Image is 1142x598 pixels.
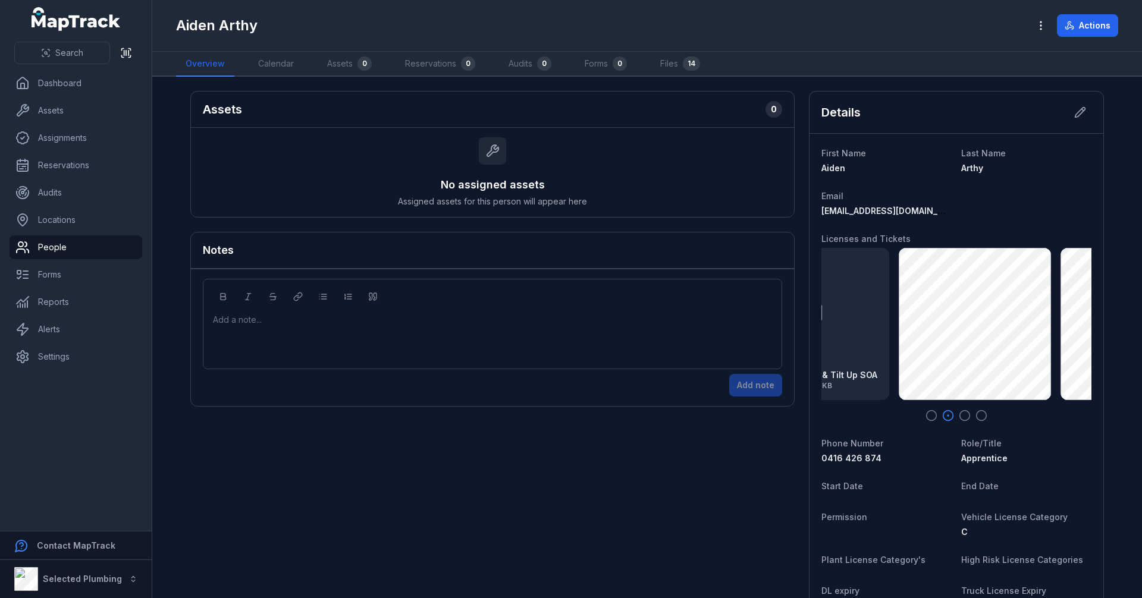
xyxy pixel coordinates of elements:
span: Search [55,47,83,59]
span: Assigned assets for this person will appear here [398,196,587,207]
h2: Assets [203,101,242,118]
span: Apprentice [961,453,1008,463]
span: Email [821,191,843,201]
h2: Details [821,104,861,121]
button: Search [14,42,110,64]
span: Phone Number [821,438,883,448]
div: 14 [683,56,700,71]
a: Assets [10,99,142,122]
a: Forms0 [575,52,636,77]
span: High Risk License Categories [961,555,1083,565]
span: Aiden [821,163,845,173]
a: Audits0 [499,52,561,77]
a: Settings [10,345,142,369]
span: 223.83 KB [749,381,877,391]
a: Locations [10,208,142,232]
a: Calendar [249,52,303,77]
span: Vehicle License Category [961,512,1068,522]
div: 0 [537,56,551,71]
span: Last Name [961,148,1006,158]
div: 0 [613,56,627,71]
span: Licenses and Tickets [821,234,911,244]
span: Permission [821,512,867,522]
span: 0416 426 874 [821,453,881,463]
strong: Selected Plumbing [43,574,122,584]
button: Actions [1057,14,1118,37]
span: First Name [821,148,866,158]
h3: No assigned assets [441,177,545,193]
strong: Contact MapTrack [37,540,115,550]
span: Arthy [961,163,983,173]
div: 0 [461,56,475,71]
a: Audits [10,181,142,204]
a: Forms [10,263,142,287]
a: Files14 [651,52,710,77]
a: MapTrack [32,7,121,31]
div: 0 [765,101,782,118]
a: Reservations0 [396,52,485,77]
span: Plant License Category's [821,555,925,565]
a: Assets0 [318,52,381,77]
a: Overview [176,52,234,77]
h3: Notes [203,242,234,259]
span: [EMAIL_ADDRESS][DOMAIN_NAME] [821,206,965,216]
strong: AA-Safe Precast & Tilt Up SOA [749,369,877,381]
span: Start Date [821,481,863,491]
a: Reports [10,290,142,314]
span: C [961,527,968,537]
h1: Aiden Arthy [176,16,258,35]
div: 0 [357,56,372,71]
a: Alerts [10,317,142,341]
a: People [10,235,142,259]
span: Role/Title [961,438,1002,448]
span: DL expiry [821,586,859,596]
a: Dashboard [10,71,142,95]
a: Reservations [10,153,142,177]
a: Assignments [10,126,142,150]
span: End Date [961,481,999,491]
span: Truck License Expiry [961,586,1046,596]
